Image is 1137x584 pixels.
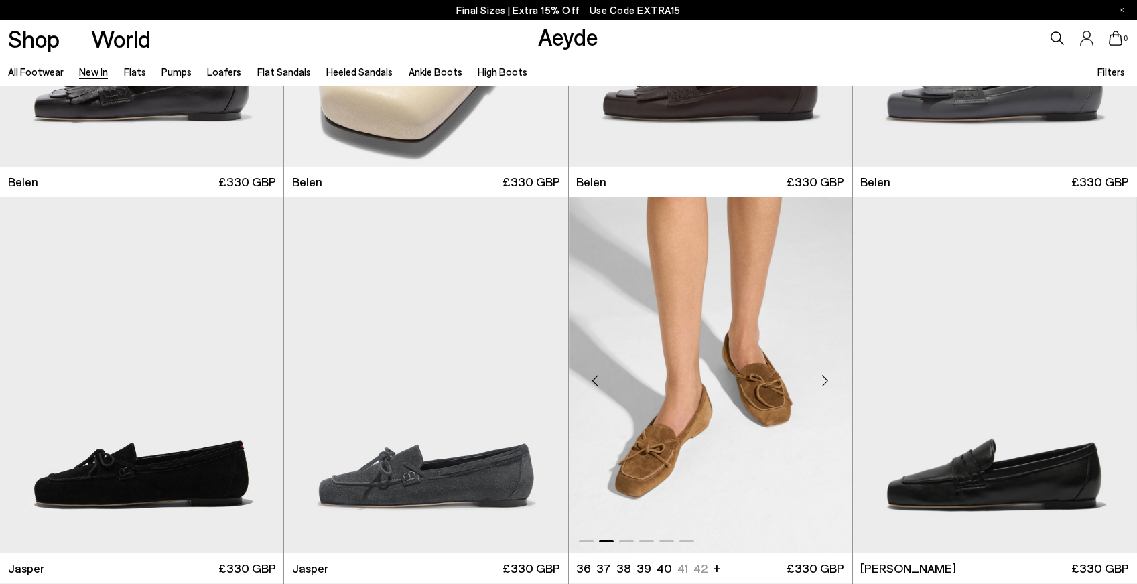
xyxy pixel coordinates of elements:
[657,560,672,577] li: 40
[1122,35,1129,42] span: 0
[590,4,681,16] span: Navigate to /collections/ss25-final-sizes
[292,173,322,190] span: Belen
[8,27,60,50] a: Shop
[1109,31,1122,46] a: 0
[576,560,704,577] ul: variant
[1097,66,1125,78] span: Filters
[576,560,591,577] li: 36
[860,560,956,577] span: [PERSON_NAME]
[853,167,1137,197] a: Belen £330 GBP
[569,553,852,583] a: 36 37 38 39 40 41 42 + £330 GBP
[284,167,567,197] a: Belen £330 GBP
[853,553,1137,583] a: [PERSON_NAME] £330 GBP
[596,560,611,577] li: 37
[8,66,64,78] a: All Footwear
[1071,560,1129,577] span: £330 GBP
[576,173,606,190] span: Belen
[853,197,1137,553] img: Lana Moccasin Loafers
[503,560,560,577] span: £330 GBP
[456,2,681,19] p: Final Sizes | Extra 15% Off
[637,560,651,577] li: 39
[91,27,151,50] a: World
[853,197,1137,553] a: 6 / 6 1 / 6 2 / 6 3 / 6 4 / 6 5 / 6 6 / 6 1 / 6 Next slide Previous slide
[787,560,844,577] span: £330 GBP
[161,66,192,78] a: Pumps
[713,559,720,577] li: +
[852,197,1136,553] div: 3 / 6
[1071,173,1129,190] span: £330 GBP
[284,197,567,553] img: Jasper Moccasin Loafers
[576,360,616,400] div: Previous slide
[853,197,1137,553] div: 1 / 6
[207,66,241,78] a: Loafers
[569,197,852,553] div: 2 / 6
[805,360,846,400] div: Next slide
[218,173,276,190] span: £330 GBP
[860,173,890,190] span: Belen
[569,197,852,553] a: Next slide Previous slide
[538,22,598,50] a: Aeyde
[787,173,844,190] span: £330 GBP
[218,560,276,577] span: £330 GBP
[284,553,567,583] a: Jasper £330 GBP
[569,197,852,553] img: Jasper Moccasin Loafers
[478,66,527,78] a: High Boots
[852,197,1136,553] img: Jasper Moccasin Loafers
[503,173,560,190] span: £330 GBP
[8,560,44,577] span: Jasper
[569,167,852,197] a: Belen £330 GBP
[8,173,38,190] span: Belen
[124,66,146,78] a: Flats
[326,66,393,78] a: Heeled Sandals
[292,560,328,577] span: Jasper
[409,66,462,78] a: Ankle Boots
[616,560,631,577] li: 38
[257,66,311,78] a: Flat Sandals
[79,66,108,78] a: New In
